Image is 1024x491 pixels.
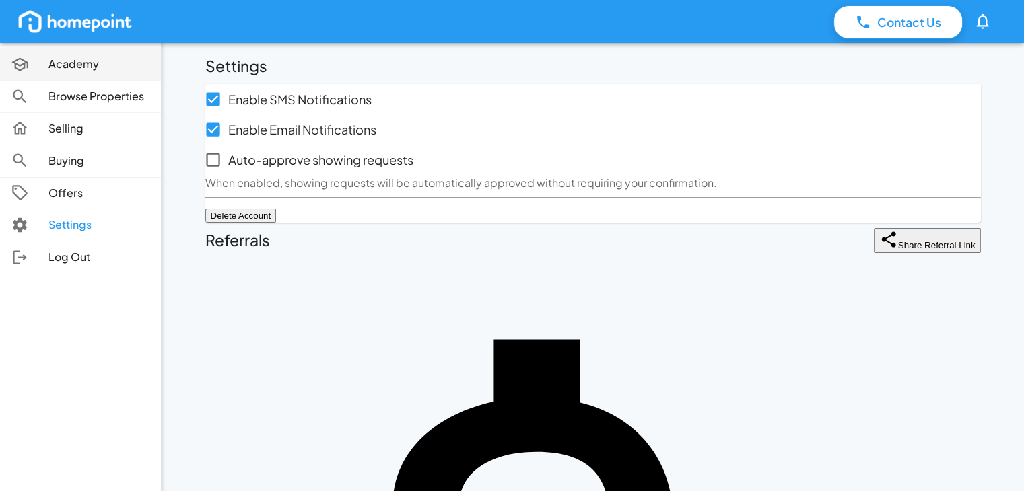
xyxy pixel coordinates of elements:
[228,151,413,169] span: Auto-approve showing requests
[228,120,376,139] span: Enable Email Notifications
[877,13,941,31] p: Contact Us
[48,186,150,201] p: Offers
[228,90,372,108] span: Enable SMS Notifications
[205,209,277,223] button: Delete Account
[205,228,270,253] h6: Referrals
[16,8,134,35] img: homepoint_logo_white.png
[205,176,717,191] p: When enabled, showing requests will be automatically approved without requiring your confirmation.
[48,217,150,233] p: Settings
[48,89,150,104] p: Browse Properties
[48,250,150,265] p: Log Out
[205,54,267,79] h6: Settings
[48,56,150,72] p: Academy
[874,228,980,253] button: Share Referral Link
[48,121,150,137] p: Selling
[48,153,150,169] p: Buying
